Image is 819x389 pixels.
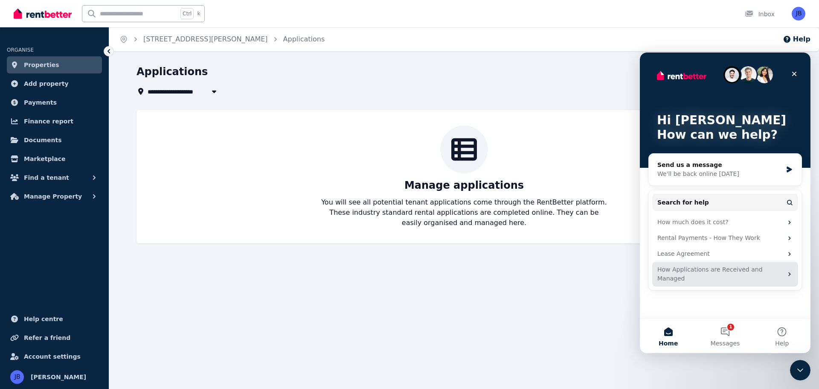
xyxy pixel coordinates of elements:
[7,75,102,92] a: Add property
[24,60,59,70] span: Properties
[24,135,62,145] span: Documents
[24,97,57,108] span: Payments
[24,79,69,89] span: Add property
[14,7,72,20] img: RentBetter
[283,35,325,43] a: Applications
[7,188,102,205] button: Manage Property
[792,7,805,20] img: JACQUELINE BARRY
[783,34,810,44] button: Help
[7,329,102,346] a: Refer a friend
[7,348,102,365] a: Account settings
[7,169,102,186] button: Find a tenant
[180,8,194,19] span: Ctrl
[7,56,102,73] a: Properties
[7,113,102,130] a: Finance report
[197,10,200,17] span: k
[24,191,82,202] span: Manage Property
[790,360,810,380] iframe: Intercom live chat
[7,132,102,149] a: Documents
[24,154,65,164] span: Marketplace
[24,314,63,324] span: Help centre
[136,65,208,79] h1: Applications
[24,351,81,362] span: Account settings
[640,53,810,353] iframe: Intercom live chat
[7,94,102,111] a: Payments
[24,173,69,183] span: Find a tenant
[109,27,335,51] nav: Breadcrumb
[24,116,73,126] span: Finance report
[745,10,775,18] div: Inbox
[7,47,34,53] span: ORGANISE
[143,35,268,43] a: [STREET_ADDRESS][PERSON_NAME]
[321,197,607,228] p: You will see all potential tenant applications come through the RentBetter platform. These indust...
[404,178,524,192] p: Manage applications
[24,333,70,343] span: Refer a friend
[31,372,86,382] span: [PERSON_NAME]
[7,310,102,328] a: Help centre
[7,150,102,167] a: Marketplace
[10,370,24,384] img: JACQUELINE BARRY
